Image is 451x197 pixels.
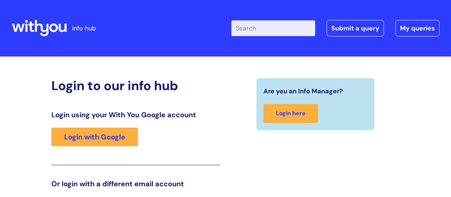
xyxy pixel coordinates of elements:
[395,20,440,36] a: My queries
[51,128,138,146] a: Login with Google
[327,20,384,36] a: Submit a query
[51,179,220,188] h3: Or login with a different email account
[72,23,96,34] p: info hub
[51,78,220,93] h2: Login to our info hub
[51,110,220,119] h3: Login using your With You Google account
[263,104,318,123] a: Login here
[231,20,315,36] input: Search
[263,85,343,97] span: Are you an Info Manager?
